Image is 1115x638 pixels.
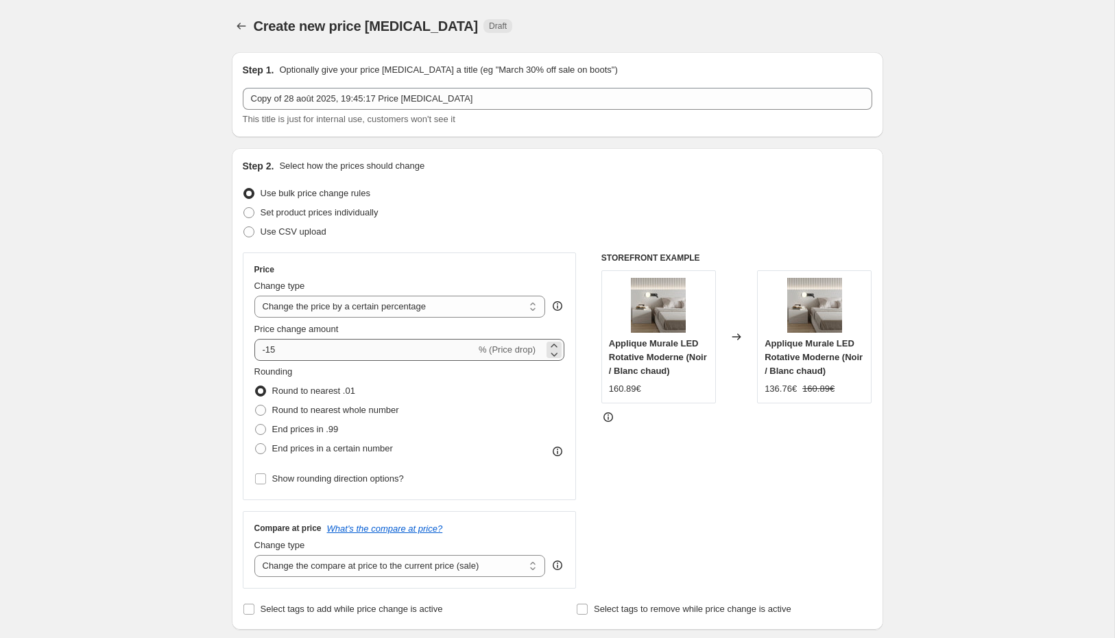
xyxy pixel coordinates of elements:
[254,281,305,291] span: Change type
[551,558,564,572] div: help
[232,16,251,36] button: Price change jobs
[609,338,707,376] span: Applique Murale LED Rotative Moderne (Noir / Blanc chaud)
[272,386,355,396] span: Round to nearest .01
[243,63,274,77] h2: Step 1.
[279,159,424,173] p: Select how the prices should change
[261,207,379,217] span: Set product prices individually
[601,252,872,263] h6: STOREFRONT EXAMPLE
[479,344,536,355] span: % (Price drop)
[254,19,479,34] span: Create new price [MEDICAL_DATA]
[551,299,564,313] div: help
[594,604,791,614] span: Select tags to remove while price change is active
[243,159,274,173] h2: Step 2.
[609,382,641,396] div: 160.89€
[254,339,476,361] input: -15
[261,604,443,614] span: Select tags to add while price change is active
[272,405,399,415] span: Round to nearest whole number
[765,338,863,376] span: Applique Murale LED Rotative Moderne (Noir / Blanc chaud)
[327,523,443,534] button: What's the compare at price?
[631,278,686,333] img: S7eeaa845240844b28ae7dcddfe62862bT_80x.webp
[243,88,872,110] input: 30% off holiday sale
[254,366,293,377] span: Rounding
[272,424,339,434] span: End prices in .99
[261,226,326,237] span: Use CSV upload
[272,443,393,453] span: End prices in a certain number
[254,264,274,275] h3: Price
[254,523,322,534] h3: Compare at price
[802,382,835,396] strike: 160.89€
[787,278,842,333] img: S7eeaa845240844b28ae7dcddfe62862bT_80x.webp
[254,324,339,334] span: Price change amount
[272,473,404,484] span: Show rounding direction options?
[261,188,370,198] span: Use bulk price change rules
[254,540,305,550] span: Change type
[279,63,617,77] p: Optionally give your price [MEDICAL_DATA] a title (eg "March 30% off sale on boots")
[765,382,797,396] div: 136.76€
[243,114,455,124] span: This title is just for internal use, customers won't see it
[489,21,507,32] span: Draft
